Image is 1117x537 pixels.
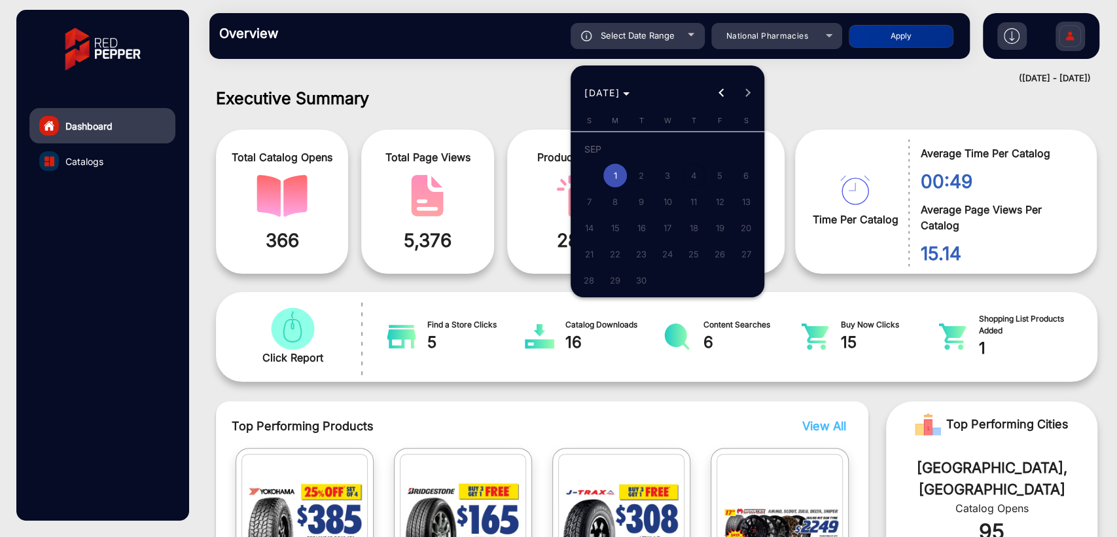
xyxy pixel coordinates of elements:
[734,164,758,187] span: 6
[654,215,681,241] button: September 17, 2025
[639,116,643,125] span: T
[708,190,732,213] span: 12
[576,215,602,241] button: September 14, 2025
[656,190,679,213] span: 10
[629,268,653,292] span: 30
[717,116,722,125] span: F
[603,268,627,292] span: 29
[577,216,601,240] span: 14
[579,81,635,105] button: Choose month and year
[656,242,679,266] span: 24
[743,116,748,125] span: S
[734,242,758,266] span: 27
[707,215,733,241] button: September 19, 2025
[577,268,601,292] span: 28
[656,216,679,240] span: 17
[733,241,759,267] button: September 27, 2025
[708,164,732,187] span: 5
[629,242,653,266] span: 23
[664,116,671,125] span: W
[603,190,627,213] span: 8
[709,80,735,106] button: Previous month
[628,215,654,241] button: September 16, 2025
[733,162,759,189] button: September 6, 2025
[654,189,681,215] button: September 10, 2025
[681,215,707,241] button: September 18, 2025
[654,241,681,267] button: September 24, 2025
[734,190,758,213] span: 13
[682,242,705,266] span: 25
[603,242,627,266] span: 22
[576,267,602,293] button: September 28, 2025
[577,242,601,266] span: 21
[681,241,707,267] button: September 25, 2025
[707,162,733,189] button: September 5, 2025
[584,87,620,98] span: [DATE]
[682,190,705,213] span: 11
[629,190,653,213] span: 9
[628,241,654,267] button: September 23, 2025
[577,190,601,213] span: 7
[602,215,628,241] button: September 15, 2025
[629,216,653,240] span: 16
[734,216,758,240] span: 20
[707,189,733,215] button: September 12, 2025
[576,241,602,267] button: September 21, 2025
[576,189,602,215] button: September 7, 2025
[681,189,707,215] button: September 11, 2025
[628,162,654,189] button: September 2, 2025
[629,164,653,187] span: 2
[602,267,628,293] button: September 29, 2025
[603,216,627,240] span: 15
[708,242,732,266] span: 26
[681,162,707,189] button: September 4, 2025
[586,116,591,125] span: S
[656,164,679,187] span: 3
[628,267,654,293] button: September 30, 2025
[602,162,628,189] button: September 1, 2025
[707,241,733,267] button: September 26, 2025
[733,215,759,241] button: September 20, 2025
[602,189,628,215] button: September 8, 2025
[691,116,696,125] span: T
[682,216,705,240] span: 18
[628,189,654,215] button: September 9, 2025
[682,164,705,187] span: 4
[602,241,628,267] button: September 22, 2025
[654,162,681,189] button: September 3, 2025
[576,136,759,162] td: SEP
[612,116,618,125] span: M
[708,216,732,240] span: 19
[733,189,759,215] button: September 13, 2025
[603,164,627,187] span: 1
